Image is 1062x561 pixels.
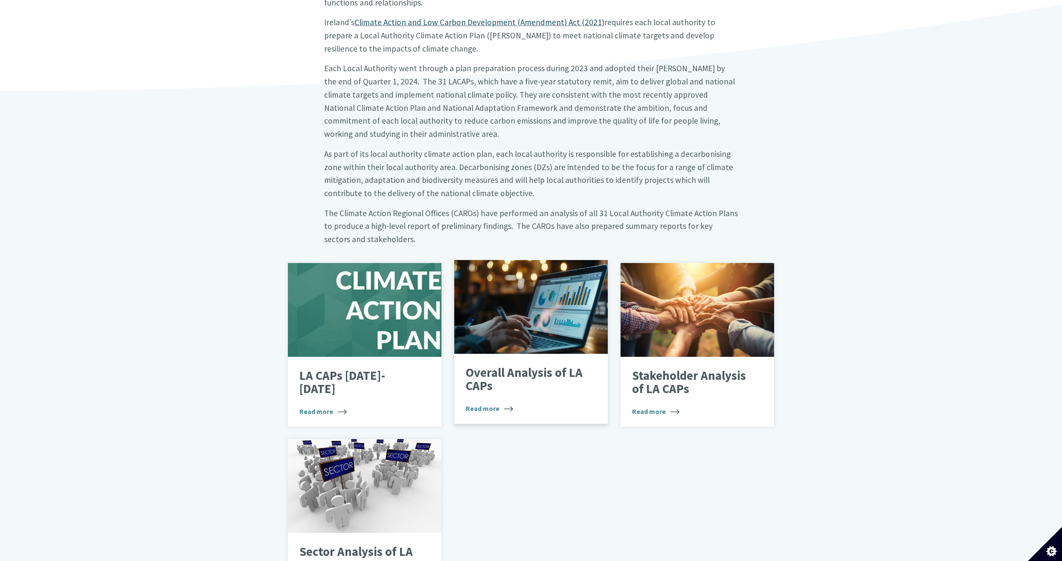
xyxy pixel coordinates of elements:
span: Read more [466,403,513,414]
a: Stakeholder Analysis of LA CAPs Read more [621,263,774,427]
big: The Climate Action Regional Offices (CAROs) have performed an analysis of all 31 Local Authority ... [324,208,738,244]
big: Each Local Authority went through a plan preparation process during 2023 and adopted their [PERSO... [324,63,735,139]
a: LA CAPs [DATE]-[DATE] Read more [288,263,441,427]
span: Read more [299,406,347,416]
a: Climate Action and Low Carbon Development (Amendment) Act (2021) [354,17,604,27]
big: As part of its local authority climate action plan, each local authority is responsible for estab... [324,149,733,198]
p: Stakeholder Analysis of LA CAPs [632,369,749,396]
p: LA CAPs [DATE]-[DATE] [299,369,417,396]
a: Overall Analysis of LA CAPs Read more [454,260,608,424]
p: Overall Analysis of LA CAPs [466,366,583,393]
span: Read more [632,406,679,416]
button: Set cookie preferences [1028,527,1062,561]
big: Ireland’s requires each local authority to prepare a Local Authority Climate Action Plan ([PERSON... [324,17,715,53]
